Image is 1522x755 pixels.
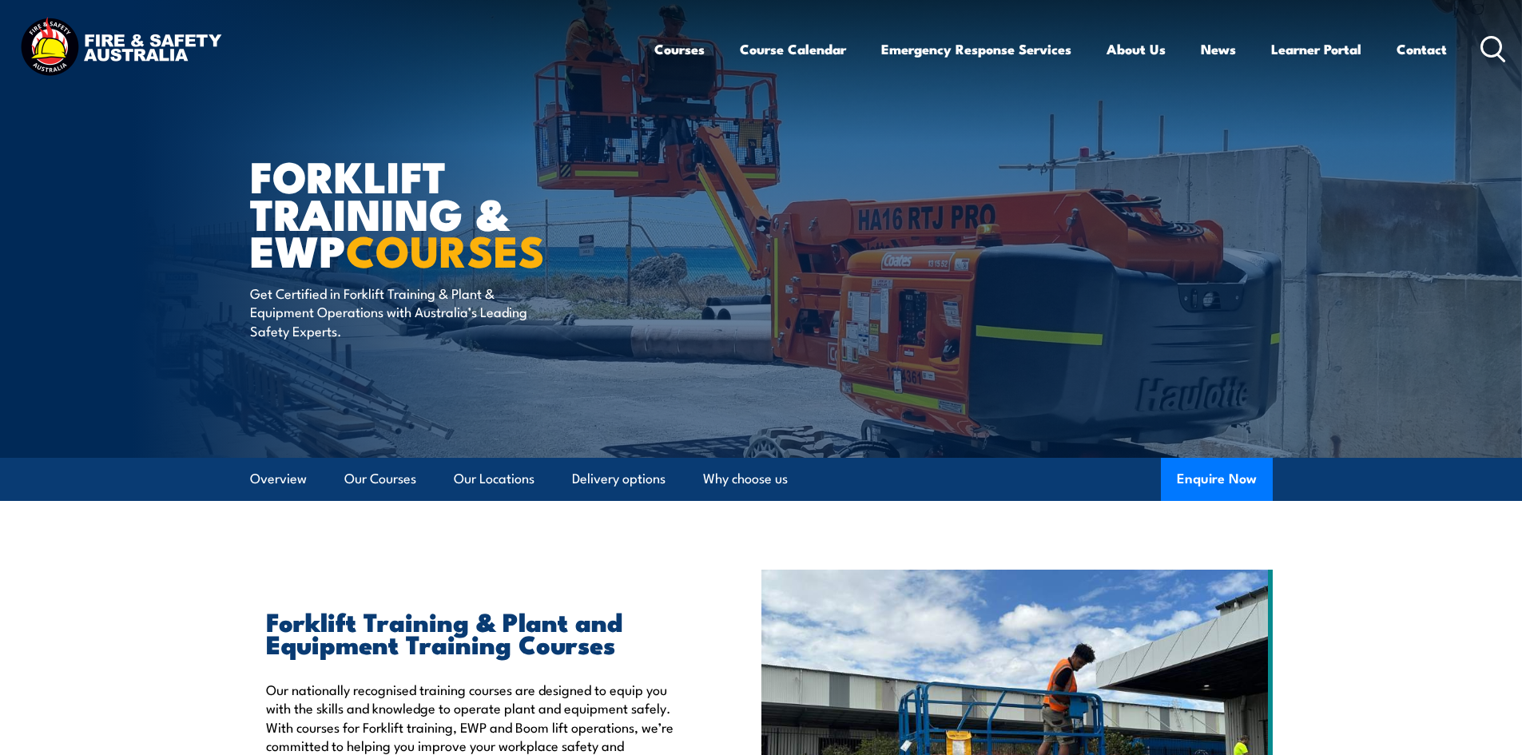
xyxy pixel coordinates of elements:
h1: Forklift Training & EWP [250,157,645,268]
a: Why choose us [703,458,788,500]
a: Overview [250,458,307,500]
a: Delivery options [572,458,666,500]
a: Our Locations [454,458,534,500]
a: Emergency Response Services [881,28,1071,70]
a: Our Courses [344,458,416,500]
a: Learner Portal [1271,28,1361,70]
a: Courses [654,28,705,70]
a: Course Calendar [740,28,846,70]
button: Enquire Now [1161,458,1273,501]
p: Get Certified in Forklift Training & Plant & Equipment Operations with Australia’s Leading Safety... [250,284,542,340]
a: About Us [1107,28,1166,70]
a: Contact [1397,28,1447,70]
h2: Forklift Training & Plant and Equipment Training Courses [266,610,688,654]
strong: COURSES [346,216,545,282]
a: News [1201,28,1236,70]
